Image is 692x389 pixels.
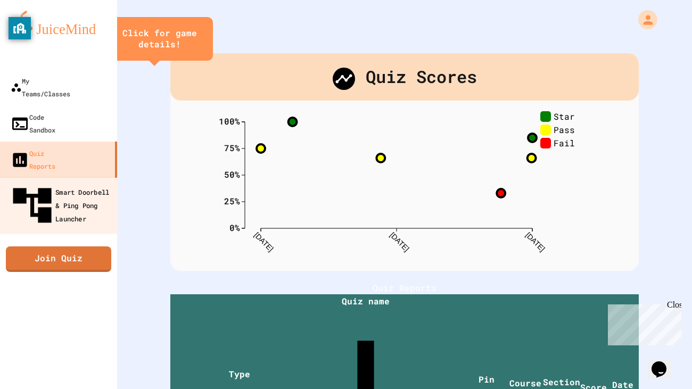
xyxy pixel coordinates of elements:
text: Pass [554,123,575,135]
button: privacy banner [9,17,31,39]
iframe: chat widget [647,346,681,378]
div: Quiz Scores [170,53,639,101]
text: 25% [224,195,240,206]
text: [DATE] [252,230,275,253]
text: 0% [229,222,240,233]
iframe: chat widget [604,300,681,345]
div: Chat with us now!Close [4,4,73,68]
text: 75% [224,142,240,153]
div: Click for game details! [117,28,202,50]
div: Smart Doorbell & Ping Pong Launcher [9,183,114,229]
text: 50% [224,169,240,180]
div: My Account [627,7,660,32]
text: [DATE] [524,230,546,253]
a: Join Quiz [6,246,111,272]
h1: Quiz Reports [170,282,639,294]
text: [DATE] [388,230,410,253]
img: logo-orange.svg [11,11,106,38]
text: 100% [219,115,240,127]
text: Star [554,110,575,121]
div: Code Sandbox [11,111,55,136]
div: My Teams/Classes [11,75,70,100]
div: Quiz Reports [11,147,55,172]
text: Fail [554,137,575,148]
